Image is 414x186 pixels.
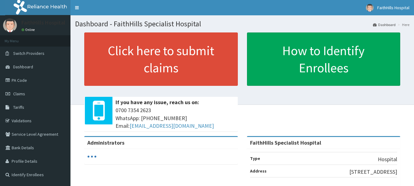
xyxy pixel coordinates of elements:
span: Tariffs [13,104,24,110]
span: 0700 7354 2623 WhatsApp: [PHONE_NUMBER] Email: [116,106,235,130]
p: [STREET_ADDRESS] [349,168,397,176]
img: User Image [3,18,17,32]
span: FaithHills Hospital [377,5,409,10]
h1: Dashboard - FaithHills Specialist Hospital [75,20,409,28]
p: FaithHills Hospital [21,20,65,25]
span: Switch Providers [13,51,44,56]
svg: audio-loading [87,152,97,161]
b: Type [250,156,260,161]
p: Hospital [378,155,397,163]
b: If you have any issue, reach us on: [116,99,199,106]
span: Dashboard [13,64,33,70]
a: [EMAIL_ADDRESS][DOMAIN_NAME] [130,122,214,129]
img: User Image [366,4,374,12]
b: Administrators [87,139,124,146]
a: Online [21,28,36,32]
a: Click here to submit claims [84,32,238,86]
b: Address [250,168,267,174]
strong: FaithHills Specialist Hospital [250,139,321,146]
a: Dashboard [373,22,396,27]
span: Claims [13,91,25,97]
a: How to Identify Enrollees [247,32,401,86]
li: Here [396,22,409,27]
